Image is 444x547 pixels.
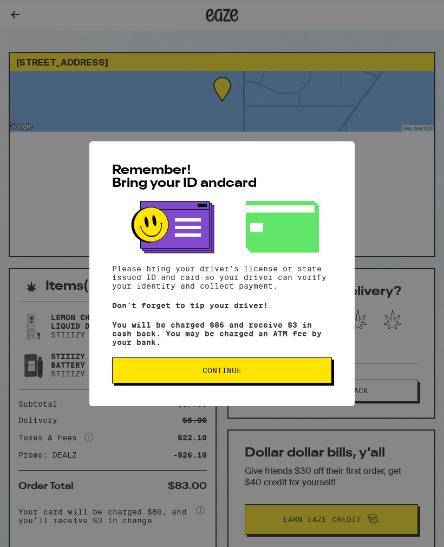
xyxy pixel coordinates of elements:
p: You will be charged $86 and receive $3 in cash back. You may be charged an ATM fee by your bank. [112,321,332,347]
p: Please bring your driver's license or state issued ID and card so your driver can verify your ide... [112,264,332,290]
span: Continue [203,367,241,374]
p: Don't forget to tip your driver! [112,301,332,310]
button: Continue [112,357,332,383]
span: Remember! Bring your ID and card [112,164,257,190]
